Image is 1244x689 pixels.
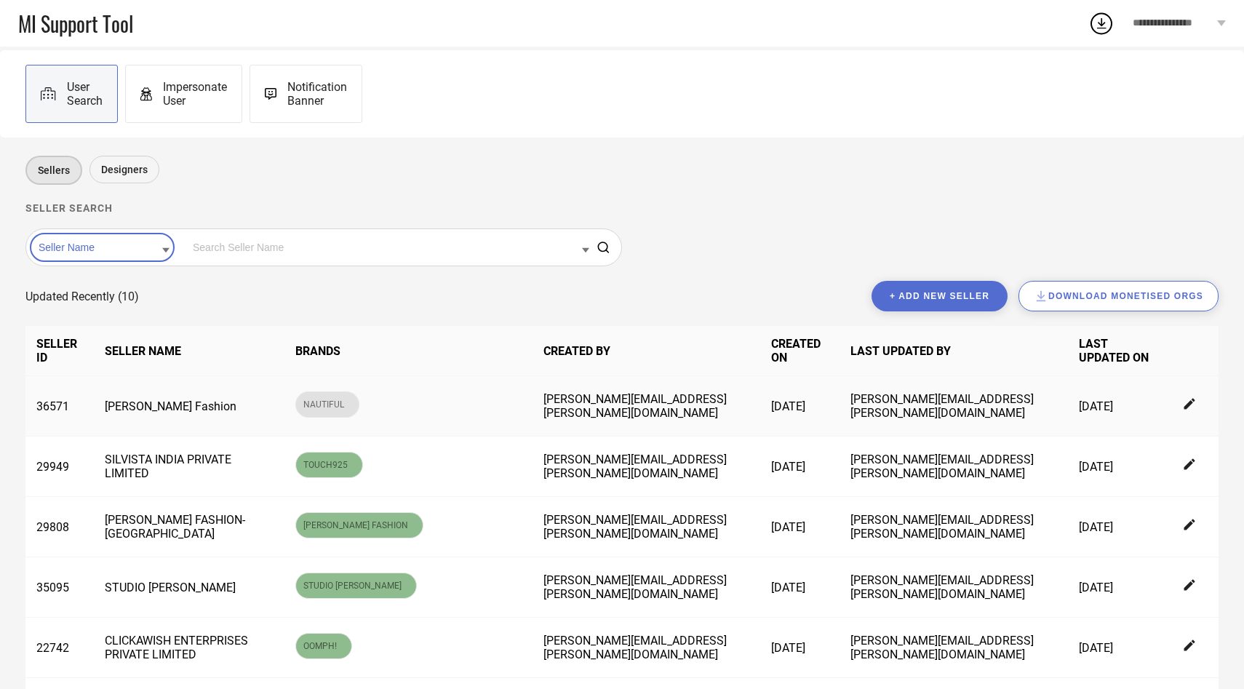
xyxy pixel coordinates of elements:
span: MI Support Tool [18,9,133,39]
td: SILVISTA INDIA PRIVATE LIMITED [94,437,284,497]
td: [PERSON_NAME][EMAIL_ADDRESS][PERSON_NAME][DOMAIN_NAME] [840,618,1067,678]
span: Updated Recently (10) [25,290,139,303]
span: Designers [101,164,148,175]
th: SELLER ID [25,326,94,376]
span: Impersonate User [163,80,227,108]
td: 35095 [25,557,94,618]
div: Download Monetised Orgs [1034,289,1203,303]
div: Edit [1184,458,1197,474]
h1: Seller search [25,202,1219,214]
span: OOMPH! [303,641,344,651]
div: Edit [1184,398,1197,414]
td: [PERSON_NAME][EMAIL_ADDRESS][PERSON_NAME][DOMAIN_NAME] [840,497,1067,557]
td: [DATE] [1068,618,1162,678]
td: 29949 [25,437,94,497]
td: [DATE] [1068,437,1162,497]
span: TOUCH925 [303,460,355,470]
th: CREATED ON [760,326,840,376]
th: BRANDS [284,326,533,376]
td: 22742 [25,618,94,678]
span: NAUTIFUL [303,399,351,410]
td: [DATE] [1068,497,1162,557]
td: [PERSON_NAME][EMAIL_ADDRESS][PERSON_NAME][DOMAIN_NAME] [533,557,760,618]
td: [PERSON_NAME][EMAIL_ADDRESS][PERSON_NAME][DOMAIN_NAME] [840,376,1067,437]
td: [DATE] [760,437,840,497]
th: CREATED BY [533,326,760,376]
td: CLICKAWISH ENTERPRISES PRIVATE LIMITED [94,618,284,678]
td: [PERSON_NAME][EMAIL_ADDRESS][PERSON_NAME][DOMAIN_NAME] [533,618,760,678]
button: Download Monetised Orgs [1018,281,1219,311]
td: [PERSON_NAME] FASHION-[GEOGRAPHIC_DATA] [94,497,284,557]
td: [PERSON_NAME][EMAIL_ADDRESS][PERSON_NAME][DOMAIN_NAME] [533,437,760,497]
td: [DATE] [1068,376,1162,437]
td: [PERSON_NAME][EMAIL_ADDRESS][PERSON_NAME][DOMAIN_NAME] [533,497,760,557]
td: [DATE] [760,618,840,678]
th: SELLER NAME [94,326,284,376]
div: Edit [1184,579,1197,595]
span: [PERSON_NAME] FASHION [303,520,415,530]
td: [PERSON_NAME] Fashion [94,376,284,437]
td: [DATE] [760,557,840,618]
div: Edit [1184,640,1197,656]
span: User Search [67,80,103,108]
td: [DATE] [760,497,840,557]
td: STUDIO [PERSON_NAME] [94,557,284,618]
span: Sellers [38,164,70,176]
th: LAST UPDATED BY [840,326,1067,376]
td: [DATE] [1068,557,1162,618]
span: Notification Banner [287,80,347,108]
div: Edit [1184,519,1197,535]
input: Search Seller Name [189,238,589,257]
td: 29808 [25,497,94,557]
th: LAST UPDATED ON [1068,326,1162,376]
button: + Add new seller [872,281,1008,311]
td: [PERSON_NAME][EMAIL_ADDRESS][PERSON_NAME][DOMAIN_NAME] [533,376,760,437]
td: [DATE] [760,376,840,437]
td: [PERSON_NAME][EMAIL_ADDRESS][PERSON_NAME][DOMAIN_NAME] [840,557,1067,618]
div: Open download list [1088,10,1115,36]
span: STUDIO [PERSON_NAME] [303,581,409,591]
td: 36571 [25,376,94,437]
td: [PERSON_NAME][EMAIL_ADDRESS][PERSON_NAME][DOMAIN_NAME] [840,437,1067,497]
